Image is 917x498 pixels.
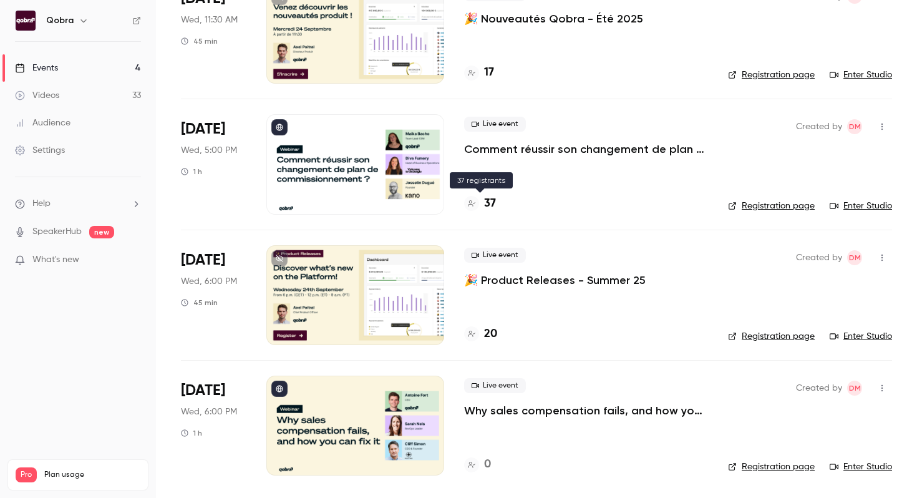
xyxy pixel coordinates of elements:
span: Wed, 6:00 PM [181,275,237,288]
div: 45 min [181,298,218,308]
span: [DATE] [181,119,225,139]
div: Oct 8 Wed, 6:00 PM (Europe/Paris) [181,376,246,476]
span: [DATE] [181,381,225,401]
a: 🎉 Product Releases - Summer 25 [464,273,646,288]
span: Dylan Manceau [847,381,862,396]
span: What's new [32,253,79,266]
a: Why sales compensation fails, and how you can fix it [464,403,708,418]
a: Registration page [728,461,815,473]
div: Audience [15,117,70,129]
iframe: Noticeable Trigger [126,255,141,266]
h6: Qobra [46,14,74,27]
span: Created by [796,250,842,265]
a: Registration page [728,69,815,81]
span: Live event [464,117,526,132]
a: Enter Studio [830,200,892,212]
span: [DATE] [181,250,225,270]
div: 1 h [181,428,202,438]
div: Videos [15,89,59,102]
span: DM [849,381,861,396]
h4: 37 [484,195,496,212]
div: Sep 24 Wed, 5:00 PM (Europe/Paris) [181,114,246,214]
a: 37 [464,195,496,212]
a: 🎉 Nouveautés Qobra - Été 2025 [464,11,643,26]
span: Wed, 5:00 PM [181,144,237,157]
div: Settings [15,144,65,157]
span: Live event [464,378,526,393]
div: Events [15,62,58,74]
div: Sep 24 Wed, 6:00 PM (Europe/Paris) [181,245,246,345]
span: Created by [796,381,842,396]
a: Comment réussir son changement de plan de commissionnement ? [464,142,708,157]
span: Pro [16,467,37,482]
span: Wed, 6:00 PM [181,406,237,418]
h4: 17 [484,64,494,81]
a: SpeakerHub [32,225,82,238]
span: Dylan Manceau [847,250,862,265]
a: Enter Studio [830,330,892,343]
h4: 20 [484,326,497,343]
a: 0 [464,456,491,473]
span: DM [849,119,861,134]
a: Registration page [728,330,815,343]
span: Help [32,197,51,210]
a: 20 [464,326,497,343]
img: Qobra [16,11,36,31]
span: Plan usage [44,470,140,480]
span: Created by [796,119,842,134]
span: DM [849,250,861,265]
span: Dylan Manceau [847,119,862,134]
a: 17 [464,64,494,81]
a: Enter Studio [830,69,892,81]
span: new [89,226,114,238]
span: Wed, 11:30 AM [181,14,238,26]
a: Enter Studio [830,461,892,473]
span: Live event [464,248,526,263]
a: Registration page [728,200,815,212]
li: help-dropdown-opener [15,197,141,210]
div: 1 h [181,167,202,177]
h4: 0 [484,456,491,473]
div: 45 min [181,36,218,46]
